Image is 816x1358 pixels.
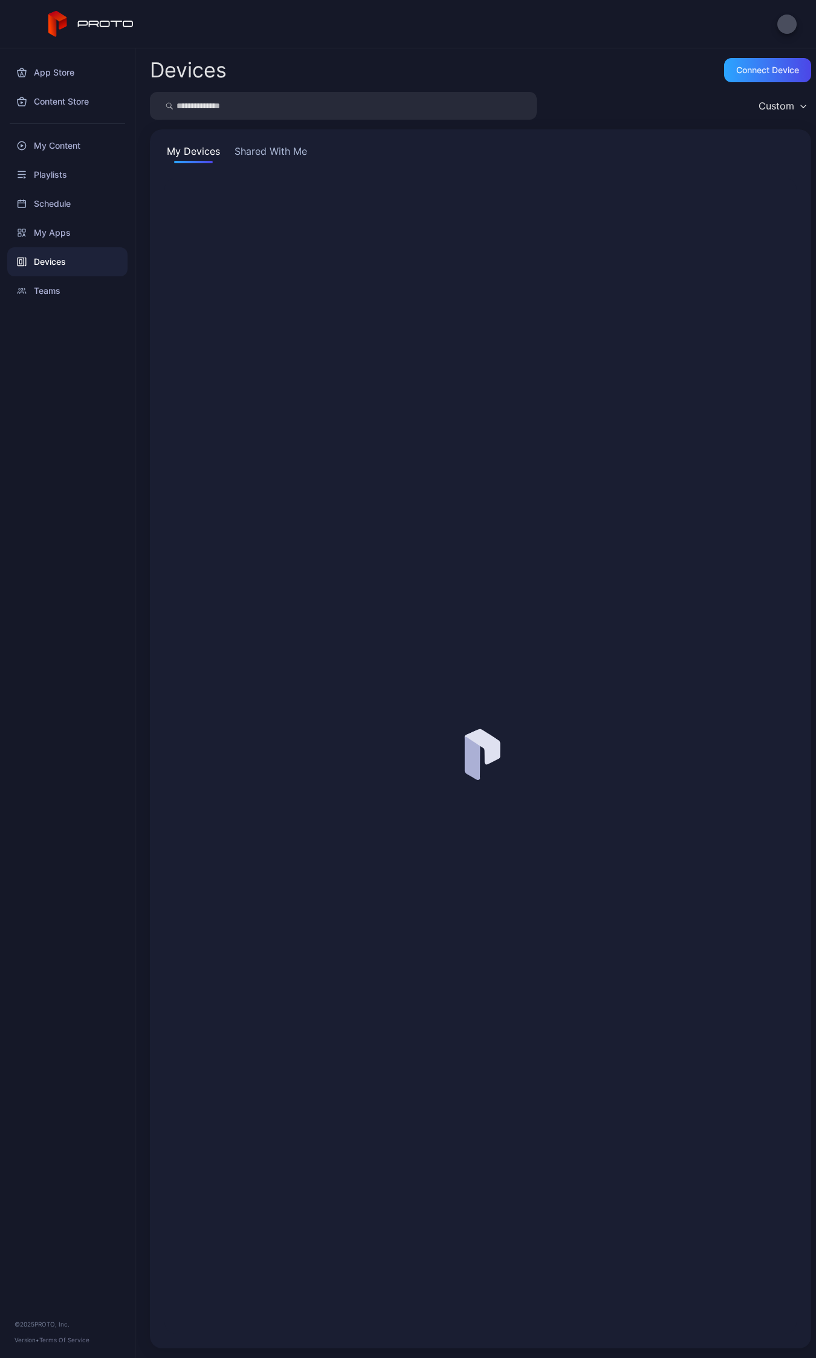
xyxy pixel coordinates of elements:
div: Custom [759,100,794,112]
button: Connect device [724,58,811,82]
div: © 2025 PROTO, Inc. [15,1319,120,1329]
a: Teams [7,276,128,305]
div: Connect device [736,65,799,75]
h2: Devices [150,59,227,81]
a: Schedule [7,189,128,218]
button: Custom [753,92,811,120]
a: App Store [7,58,128,87]
button: My Devices [164,144,222,163]
a: Terms Of Service [39,1336,89,1343]
a: Content Store [7,87,128,116]
a: My Apps [7,218,128,247]
button: Shared With Me [232,144,309,163]
span: Version • [15,1336,39,1343]
a: Devices [7,247,128,276]
a: Playlists [7,160,128,189]
a: My Content [7,131,128,160]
